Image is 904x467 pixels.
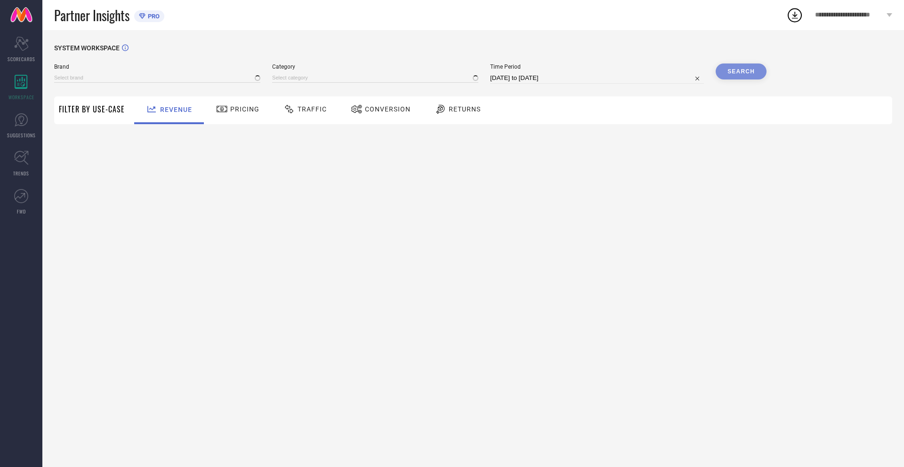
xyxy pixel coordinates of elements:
[8,55,35,63] span: SCORECARDS
[13,170,29,177] span: TRENDS
[54,73,260,83] input: Select brand
[59,103,125,115] span: Filter By Use-Case
[298,105,327,113] span: Traffic
[786,7,803,24] div: Open download list
[230,105,259,113] span: Pricing
[365,105,411,113] span: Conversion
[54,6,129,25] span: Partner Insights
[490,72,704,84] input: Select time period
[145,13,160,20] span: PRO
[17,208,26,215] span: FWD
[272,73,478,83] input: Select category
[449,105,481,113] span: Returns
[54,44,120,52] span: SYSTEM WORKSPACE
[8,94,34,101] span: WORKSPACE
[160,106,192,113] span: Revenue
[7,132,36,139] span: SUGGESTIONS
[272,63,478,70] span: Category
[54,63,260,70] span: Brand
[490,63,704,70] span: Time Period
